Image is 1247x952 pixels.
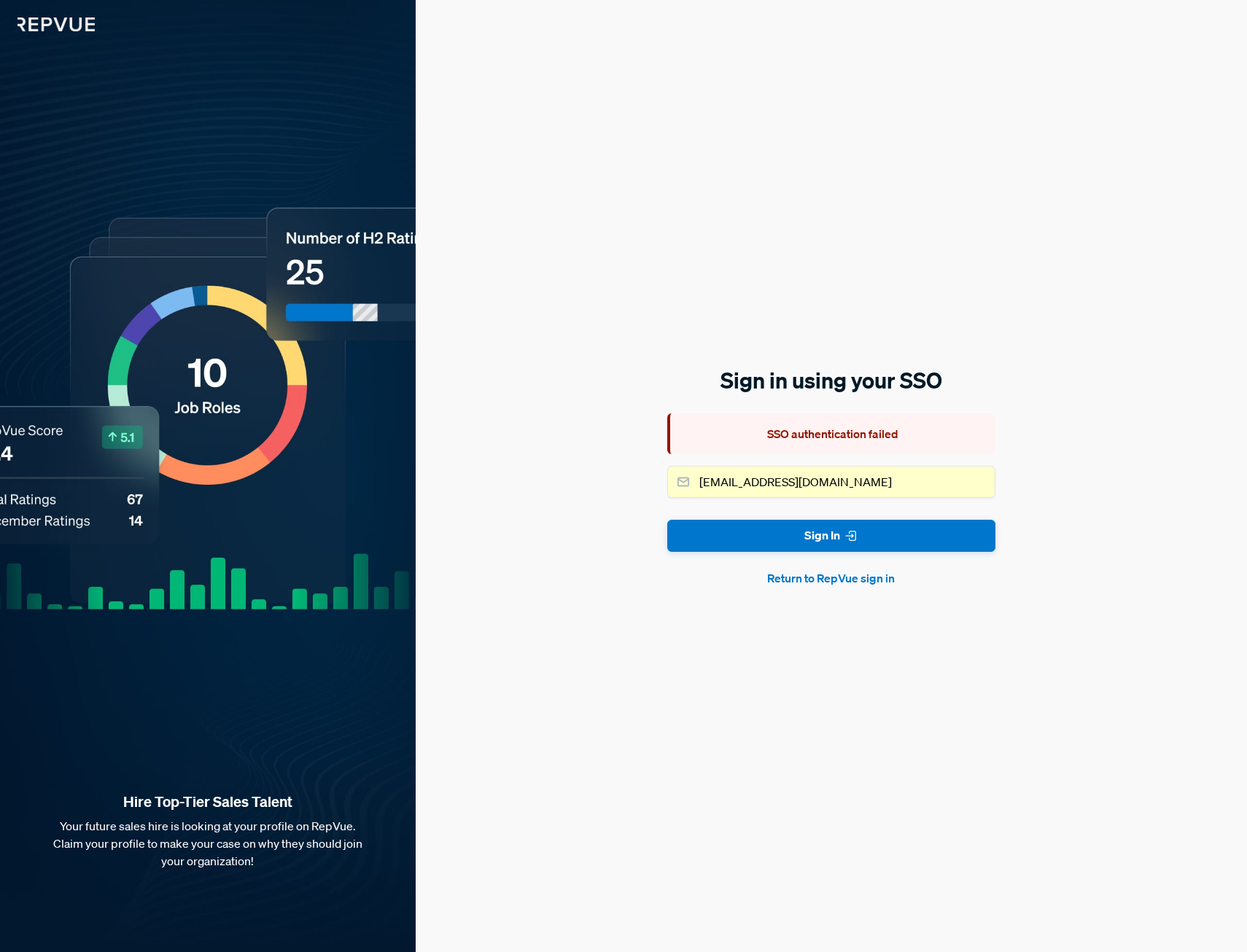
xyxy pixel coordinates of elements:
[667,365,995,396] h5: Sign in using your SSO
[23,792,392,811] strong: Hire Top-Tier Sales Talent
[667,466,995,498] input: Email address
[667,413,995,454] div: SSO authentication failed
[667,520,995,553] button: Sign In
[23,817,392,870] p: Your future sales hire is looking at your profile on RepVue. Claim your profile to make your case...
[667,569,995,587] button: Return to RepVue sign in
